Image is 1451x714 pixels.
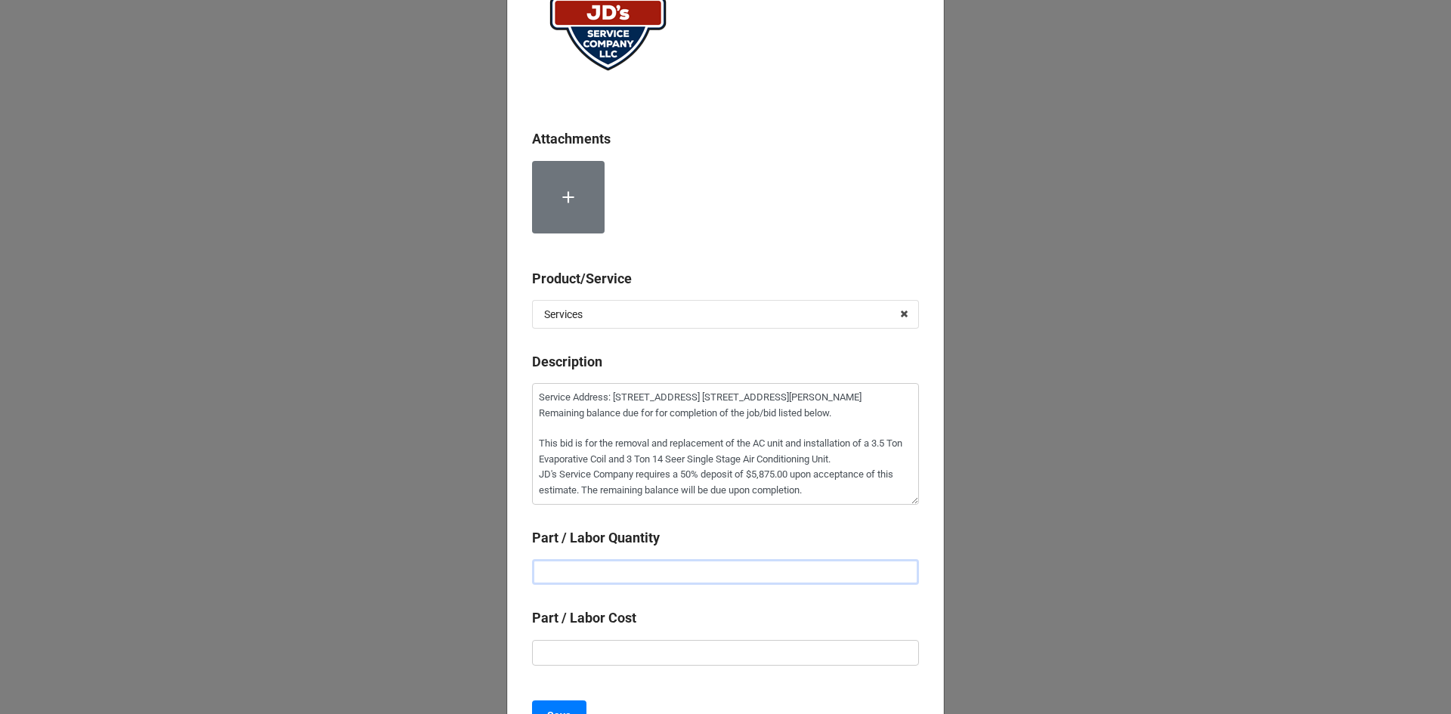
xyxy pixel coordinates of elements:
[532,128,611,150] label: Attachments
[532,268,632,289] label: Product/Service
[532,351,602,372] label: Description
[532,383,919,505] textarea: Service Address: [STREET_ADDRESS] [STREET_ADDRESS][PERSON_NAME] Remaining balance due for for com...
[532,607,636,629] label: Part / Labor Cost
[532,527,660,549] label: Part / Labor Quantity
[544,309,583,320] div: Services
